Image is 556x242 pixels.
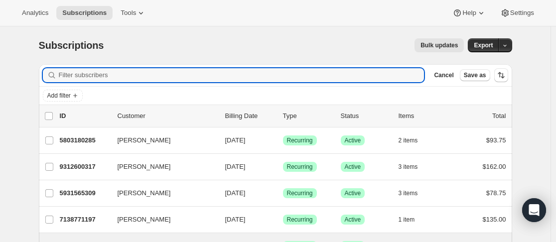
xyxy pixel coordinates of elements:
p: Customer [118,111,217,121]
span: Active [345,136,361,144]
div: Open Intercom Messenger [522,198,546,222]
span: Recurring [287,136,313,144]
span: Subscriptions [39,40,104,51]
span: Cancel [434,71,453,79]
button: Sort the results [494,68,508,82]
span: [DATE] [225,163,246,170]
span: Bulk updates [420,41,458,49]
button: [PERSON_NAME] [112,185,211,201]
p: ID [60,111,110,121]
span: Active [345,216,361,224]
input: Filter subscribers [59,68,424,82]
span: Active [345,189,361,197]
span: Subscriptions [62,9,107,17]
button: [PERSON_NAME] [112,132,211,148]
span: Save as [464,71,486,79]
button: Save as [460,69,490,81]
span: Help [462,9,476,17]
button: Subscriptions [56,6,113,20]
span: Recurring [287,163,313,171]
span: 2 items [399,136,418,144]
div: Type [283,111,333,121]
span: Tools [121,9,136,17]
button: 3 items [399,186,429,200]
span: 3 items [399,189,418,197]
p: Billing Date [225,111,275,121]
button: Help [446,6,492,20]
div: IDCustomerBilling DateTypeStatusItemsTotal [60,111,506,121]
div: 9312600317[PERSON_NAME][DATE]SuccessRecurringSuccessActive3 items$162.00 [60,160,506,174]
span: Recurring [287,216,313,224]
button: Export [468,38,499,52]
p: Status [341,111,391,121]
p: 7138771197 [60,215,110,225]
button: Settings [494,6,540,20]
span: [DATE] [225,216,246,223]
p: 5931565309 [60,188,110,198]
span: $78.75 [486,189,506,197]
button: 1 item [399,213,426,227]
div: 5931565309[PERSON_NAME][DATE]SuccessRecurringSuccessActive3 items$78.75 [60,186,506,200]
span: $93.75 [486,136,506,144]
span: $162.00 [483,163,506,170]
span: Recurring [287,189,313,197]
span: $135.00 [483,216,506,223]
span: Settings [510,9,534,17]
span: [PERSON_NAME] [118,135,171,145]
span: Active [345,163,361,171]
div: Items [399,111,448,121]
button: Add filter [43,90,83,102]
button: Tools [115,6,152,20]
button: 2 items [399,133,429,147]
button: Bulk updates [415,38,464,52]
span: Add filter [47,92,71,100]
button: Analytics [16,6,54,20]
span: [DATE] [225,136,246,144]
span: 1 item [399,216,415,224]
button: 3 items [399,160,429,174]
button: Cancel [430,69,457,81]
span: Export [474,41,493,49]
span: [DATE] [225,189,246,197]
span: [PERSON_NAME] [118,162,171,172]
p: 9312600317 [60,162,110,172]
div: 7138771197[PERSON_NAME][DATE]SuccessRecurringSuccessActive1 item$135.00 [60,213,506,227]
span: [PERSON_NAME] [118,215,171,225]
span: 3 items [399,163,418,171]
span: Analytics [22,9,48,17]
p: Total [492,111,506,121]
p: 5803180285 [60,135,110,145]
button: [PERSON_NAME] [112,159,211,175]
button: [PERSON_NAME] [112,212,211,228]
div: 5803180285[PERSON_NAME][DATE]SuccessRecurringSuccessActive2 items$93.75 [60,133,506,147]
span: [PERSON_NAME] [118,188,171,198]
